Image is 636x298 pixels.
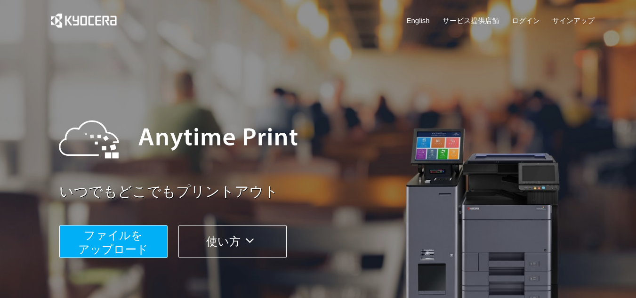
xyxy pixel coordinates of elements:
[443,16,499,25] a: サービス提供店舗
[178,225,287,258] button: 使い方
[78,229,148,256] span: ファイルを ​​アップロード
[407,16,430,25] a: English
[59,182,601,202] a: いつでもどこでもプリントアウト
[512,16,540,25] a: ログイン
[59,225,168,258] button: ファイルを​​アップロード
[552,16,595,25] a: サインアップ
